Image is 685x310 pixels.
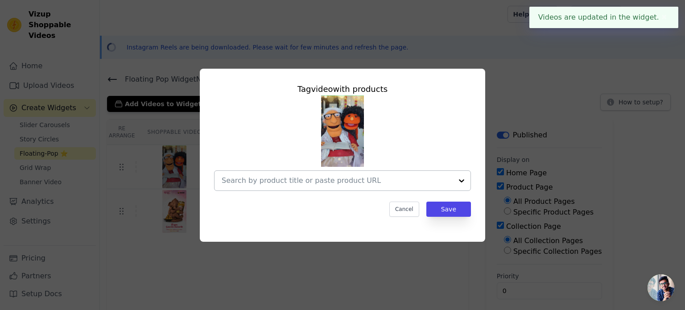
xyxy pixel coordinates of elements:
a: Open chat [648,274,674,301]
button: Save [426,202,471,217]
div: Videos are updated in the widget. [529,7,678,28]
img: reel-preview-x1jzfg-hd.myshopify.com-3488578140599632401_950046421.jpeg [321,95,364,167]
button: Cancel [389,202,419,217]
button: Close [659,12,669,23]
div: Tag video with products [214,83,471,95]
input: Search by product title or paste product URL [222,175,453,186]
